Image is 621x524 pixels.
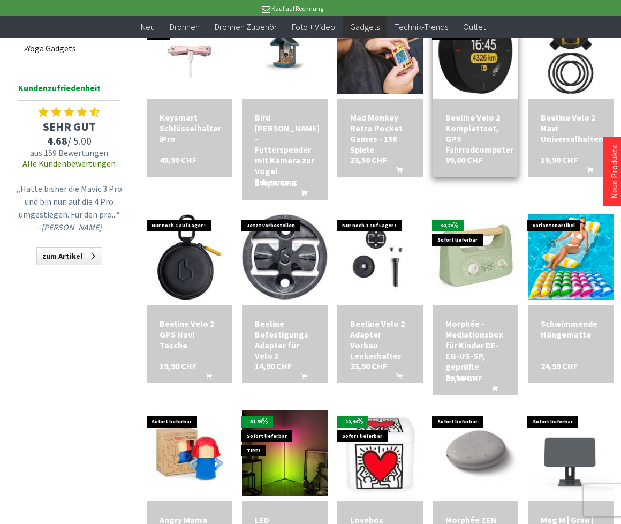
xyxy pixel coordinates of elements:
[47,134,67,147] span: 4.68
[395,21,448,32] span: Technik-Trends
[383,165,409,179] button: In den Warenkorb
[22,158,116,169] a: Alle Kundenbewertungen
[207,16,284,38] a: Drohnen Zubehör
[160,112,219,144] a: Keysmart Schlüsselhalter iPro 49,90 CHF
[255,361,292,371] span: 14,90 CHF
[170,21,200,32] span: Drohnen
[463,21,486,32] span: Outlet
[350,318,410,361] a: Beeline Velo 2 Adapter Vorbau Lenkerhalter 23,90 CHF In den Warenkorb
[13,119,125,134] span: SEHR GUT
[528,214,614,300] img: Schwimmende Hängematte
[433,8,518,93] img: Beeline Velo 2 Komplettset, GPS Fahrradcomputer
[541,112,601,144] a: Beeline Velo 2 Navi Universalhalterung 19,90 CHF In den Warenkorb
[288,371,314,385] button: In den Warenkorb
[193,371,218,385] button: In den Warenkorb
[528,410,614,496] img: Mag M | Grau | Magnetische Halterung für iPad 12.9"
[255,112,315,187] div: Bird [PERSON_NAME] - Futterspender mit Kamera zur Vogel Erkennung
[337,214,423,300] img: Beeline Velo 2 Adapter Vorbau Lenkerhalter
[215,21,277,32] span: Drohnen Zubehör
[541,318,601,340] div: Schwimmende Hängematte
[160,112,219,144] div: Keysmart Schlüsselhalter iPro
[445,154,482,165] span: 99,00 CHF
[242,214,328,300] img: Beeline Befestigungs Adapter für Velo 2
[13,147,125,158] span: aus 159 Bewertungen
[350,112,410,155] a: Mad Monkey Retro Pocket Games - 156 Spiele 23,50 CHF In den Warenkorb
[160,318,219,350] a: Beeline Velo 2 GPS Navi Tasche 19,90 CHF In den Warenkorb
[36,247,102,265] a: zum Artikel
[292,21,335,32] span: Foto + Video
[350,318,410,361] div: Beeline Velo 2 Adapter Vorbau Lenkerhalter
[141,21,155,32] span: Neu
[288,188,314,202] button: In den Warenkorb
[16,182,123,234] p: „Hatte bisher die Mavic 3 Pro und bin nun auf die 4 Pro umgestiegen. Für den pro...“ –
[541,361,578,371] span: 24,99 CHF
[387,16,456,38] a: Technik-Trends
[541,318,601,340] a: Schwimmende Hängematte 24,99 CHF
[350,21,380,32] span: Gadgets
[337,410,423,496] img: Lovebox special Edition "Keith Haring"
[147,421,232,485] img: Angry Mama rot/blau
[541,112,601,144] div: Beeline Velo 2 Navi Universalhalterung
[133,16,162,38] a: Neu
[147,214,232,300] img: Beeline Velo 2 GPS Navi Tasche
[350,361,387,371] span: 23,90 CHF
[18,40,125,56] a: Yoga Gadgets
[162,16,207,38] a: Drohnen
[284,16,343,38] a: Foto + Video
[528,8,614,93] img: Beeline Velo 2 Navi Universalhalterung
[383,371,409,385] button: In den Warenkorb
[255,112,315,187] a: Bird [PERSON_NAME] - Futterspender mit Kamera zur Vogel Erkennung 246,90 CHF In den Warenkorb
[445,112,505,155] a: Beeline Velo 2 Komplettset, GPS Fahrradcomputer 99,00 CHF
[242,410,328,496] img: LED Stimmungslicht Solana
[160,361,196,371] span: 19,90 CHF
[445,373,482,384] span: 69,90 CHF
[433,410,518,496] img: Morphée ZEN
[445,112,505,155] div: Beeline Velo 2 Komplettset, GPS Fahrradcomputer
[445,318,505,383] div: Morphée - Mediationsbox für Kinder DE-EN-US-SP, geprüfte Retoure
[479,384,504,398] button: In den Warenkorb
[433,214,518,300] img: Morphée - Mediationsbox für Kinder DE-EN-US-SP, geprüfte Retoure
[160,318,219,350] div: Beeline Velo 2 GPS Navi Tasche
[160,154,196,165] span: 49,90 CHF
[350,112,410,155] div: Mad Monkey Retro Pocket Games - 156 Spiele
[255,318,315,361] a: Beeline Befestigungs Adapter für Velo 2 14,90 CHF In den Warenkorb
[255,177,296,188] span: 246,90 CHF
[147,24,232,78] img: Keysmart Schlüsselhalter iPro
[242,24,328,78] img: Bird Buddy Vogelhaus - Futterspender mit Kamera zur Vogel Erkennung
[13,134,125,147] span: / 5.00
[445,318,505,383] a: Morphée - Mediationsbox für Kinder DE-EN-US-SP, geprüfte Retoure 69,90 CHF In den Warenkorb
[609,144,619,199] a: Neue Produkte
[18,81,120,101] span: Kundenzufriedenheit
[456,16,493,38] a: Outlet
[41,222,102,233] em: [PERSON_NAME]
[337,8,423,93] img: Mad Monkey Retro Pocket Games - 156 Spiele
[541,154,578,165] span: 19,90 CHF
[255,318,315,361] div: Beeline Befestigungs Adapter für Velo 2
[574,165,600,179] button: In den Warenkorb
[350,154,387,165] span: 23,50 CHF
[343,16,387,38] a: Gadgets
